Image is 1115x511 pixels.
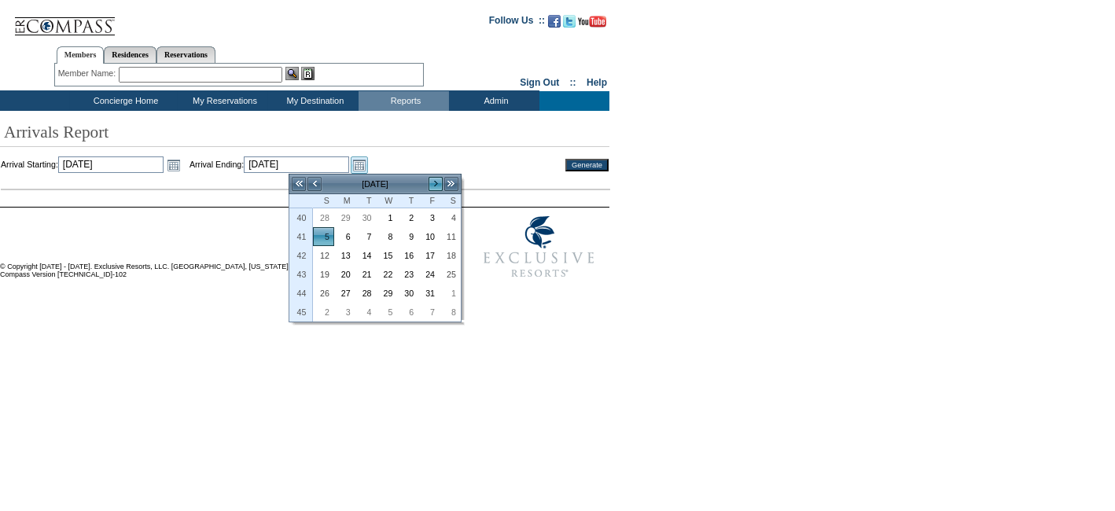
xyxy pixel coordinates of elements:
[377,284,398,303] td: Wednesday, October 29, 2025
[397,303,418,322] td: Thursday, November 06, 2025
[440,303,461,322] td: Saturday, November 08, 2025
[335,228,355,245] a: 6
[578,16,606,28] img: Subscribe to our YouTube Channel
[334,284,355,303] td: Monday, October 27, 2025
[313,246,334,265] td: Sunday, October 12, 2025
[57,46,105,64] a: Members
[440,303,460,321] a: 8
[398,285,418,302] a: 30
[355,194,377,208] th: Tuesday
[165,156,182,174] a: Open the calendar popup.
[418,194,440,208] th: Friday
[397,265,418,284] td: Thursday, October 23, 2025
[419,285,439,302] a: 31
[313,227,334,246] td: Sunday, October 05, 2025
[314,303,333,321] a: 2
[398,228,418,245] a: 9
[563,15,576,28] img: Follow us on Twitter
[418,265,440,284] td: Friday, October 24, 2025
[440,228,460,245] a: 11
[178,91,268,111] td: My Reservations
[440,284,461,303] td: Saturday, November 01, 2025
[291,176,307,192] a: <<
[398,303,418,321] a: 6
[289,303,313,322] th: 45
[356,303,376,321] a: 4
[356,285,376,302] a: 28
[419,228,439,245] a: 10
[397,246,418,265] td: Thursday, October 16, 2025
[104,46,156,63] a: Residences
[335,247,355,264] a: 13
[563,20,576,29] a: Follow us on Twitter
[418,227,440,246] td: Friday, October 10, 2025
[356,228,376,245] a: 7
[335,303,355,321] a: 3
[418,246,440,265] td: Friday, October 17, 2025
[489,13,545,32] td: Follow Us ::
[334,194,355,208] th: Monday
[313,303,334,322] td: Sunday, November 02, 2025
[334,208,355,227] td: Monday, September 29, 2025
[440,209,460,226] a: 4
[377,227,398,246] td: Wednesday, October 08, 2025
[440,227,461,246] td: Saturday, October 11, 2025
[449,91,539,111] td: Admin
[440,247,460,264] a: 18
[440,285,460,302] a: 1
[565,159,609,171] input: Generate
[398,266,418,283] a: 23
[418,284,440,303] td: Friday, October 31, 2025
[377,209,397,226] a: 1
[418,208,440,227] td: Friday, October 03, 2025
[398,247,418,264] a: 16
[419,266,439,283] a: 24
[377,228,397,245] a: 8
[351,156,368,174] a: Open the calendar popup.
[355,246,377,265] td: Tuesday, October 14, 2025
[307,176,322,192] a: <
[587,77,607,88] a: Help
[355,303,377,322] td: Tuesday, November 04, 2025
[289,246,313,265] th: 42
[359,91,449,111] td: Reports
[377,285,397,302] a: 29
[356,266,376,283] a: 21
[13,4,116,36] img: Compass Home
[377,303,398,322] td: Wednesday, November 05, 2025
[156,46,215,63] a: Reservations
[428,176,443,192] a: >
[443,176,459,192] a: >>
[418,303,440,322] td: Friday, November 07, 2025
[314,266,333,283] a: 19
[314,247,333,264] a: 12
[397,194,418,208] th: Thursday
[440,194,461,208] th: Saturday
[419,247,439,264] a: 17
[440,266,460,283] a: 25
[440,208,461,227] td: Saturday, October 04, 2025
[377,208,398,227] td: Wednesday, October 01, 2025
[377,194,398,208] th: Wednesday
[356,209,376,226] a: 30
[397,208,418,227] td: Thursday, October 02, 2025
[314,209,333,226] a: 28
[440,265,461,284] td: Saturday, October 25, 2025
[377,303,397,321] a: 5
[313,194,334,208] th: Sunday
[570,77,576,88] span: ::
[334,265,355,284] td: Monday, October 20, 2025
[334,303,355,322] td: Monday, November 03, 2025
[356,247,376,264] a: 14
[301,67,315,80] img: Reservations
[419,303,439,321] a: 7
[377,265,398,284] td: Wednesday, October 22, 2025
[322,175,428,193] td: [DATE]
[355,284,377,303] td: Tuesday, October 28, 2025
[377,246,398,265] td: Wednesday, October 15, 2025
[578,20,606,29] a: Subscribe to our YouTube Channel
[335,209,355,226] a: 29
[314,285,333,302] a: 26
[289,284,313,303] th: 44
[285,67,299,80] img: View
